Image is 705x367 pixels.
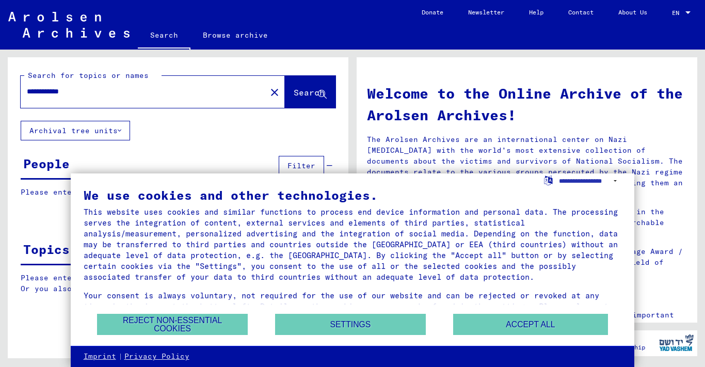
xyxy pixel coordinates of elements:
span: Filter [287,161,315,170]
button: Search [285,76,335,108]
mat-icon: close [268,86,281,99]
div: People [23,154,70,173]
div: This website uses cookies and similar functions to process end device information and personal da... [84,206,622,282]
button: Reject non-essential cookies [97,314,248,335]
span: EN [672,9,683,17]
button: Filter [279,156,324,175]
button: Clear [264,82,285,102]
a: Privacy Policy [124,352,189,362]
button: Accept all [453,314,608,335]
button: Archival tree units [21,121,130,140]
span: Search [294,87,325,98]
p: Please enter a search term or set filters to get results. [21,187,335,198]
p: The Arolsen Archives are an international center on Nazi [MEDICAL_DATA] with the world’s most ext... [367,134,687,199]
p: Please enter a search term or set filters to get results. Or you also can browse the manually. [21,273,335,294]
a: Imprint [84,352,116,362]
img: Arolsen_neg.svg [8,12,130,38]
div: Your consent is always voluntary, not required for the use of our website and can be rejected or ... [84,290,622,323]
div: Topics [23,240,70,259]
div: We use cookies and other technologies. [84,189,622,201]
a: Search [138,23,190,50]
button: Settings [275,314,426,335]
a: Browse archive [190,23,280,47]
h1: Welcome to the Online Archive of the Arolsen Archives! [367,83,687,126]
img: yv_logo.png [657,330,696,356]
mat-label: Search for topics or names [28,71,149,80]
